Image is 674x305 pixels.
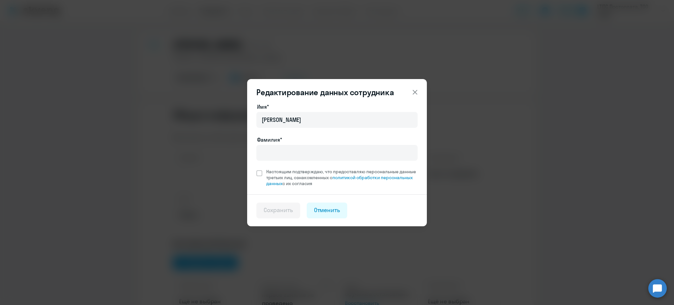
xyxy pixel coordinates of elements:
a: политикой обработки персональных данных [266,175,413,186]
span: Настоящим подтверждаю, что предоставляю персональные данные третьих лиц, ознакомленных с с их сог... [266,169,418,186]
label: Фамилия* [257,136,282,144]
button: Отменить [307,203,348,218]
button: Сохранить [256,203,300,218]
div: Отменить [314,206,340,214]
div: Сохранить [264,206,293,214]
header: Редактирование данных сотрудника [247,87,427,97]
